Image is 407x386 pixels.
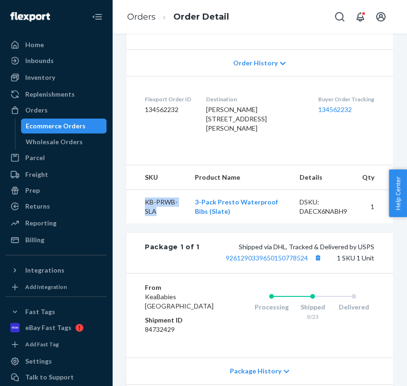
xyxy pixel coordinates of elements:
a: Ecommerce Orders [21,119,107,133]
div: Add Integration [25,283,67,291]
a: Inventory [6,70,107,85]
div: Processing [251,302,292,312]
div: Parcel [25,153,45,162]
div: Add Fast Tag [25,340,59,348]
div: 1 SKU 1 Unit [200,242,374,264]
th: Product Name [187,165,292,190]
div: Home [25,40,44,49]
button: Open Search Box [330,7,349,26]
img: Flexport logo [10,12,50,21]
div: Ecommerce Orders [26,121,86,131]
span: KeaBabies [GEOGRAPHIC_DATA] [145,293,214,310]
a: Prep [6,183,107,198]
a: Orders [127,12,156,22]
button: Copy tracking number [312,252,324,264]
a: Orders [6,103,107,118]
div: Prep [25,186,40,195]
div: eBay Fast Tags [25,323,71,332]
ol: breadcrumbs [120,3,236,31]
th: SKU [126,165,187,190]
div: Billing [25,235,44,245]
a: Reporting [6,216,107,231]
button: Fast Tags [6,304,107,319]
th: Details [292,165,355,190]
button: Close Navigation [88,7,107,26]
a: Inbounds [6,53,107,68]
div: Returns [25,202,50,211]
div: 8/23 [292,313,333,321]
div: DSKU: DAECX6NABH9 [300,197,347,216]
dt: Destination [206,95,303,103]
button: Integrations [6,263,107,278]
div: Delivered [333,302,374,312]
a: eBay Fast Tags [6,320,107,335]
dt: Shipment ID [145,316,214,325]
button: Help Center [389,169,407,217]
button: Open account menu [371,7,390,26]
span: [PERSON_NAME] [STREET_ADDRESS][PERSON_NAME] [206,105,267,132]
div: Package 1 of 1 [145,242,200,264]
a: Parcel [6,150,107,165]
a: 134562232 [318,105,352,113]
dd: 134562232 [145,105,191,114]
dt: From [145,283,214,292]
a: Billing [6,232,107,247]
div: Settings [25,357,52,366]
div: Wholesale Orders [26,137,83,147]
button: Open notifications [351,7,370,26]
td: 1 [355,189,393,224]
span: Package History [230,366,281,376]
th: Qty [355,165,393,190]
a: Returns [6,199,107,214]
dd: 84732429 [145,325,214,334]
div: Integrations [25,266,64,275]
td: KB-PRWB-SLA [126,189,187,224]
dt: Flexport Order ID [145,95,191,103]
div: Inbounds [25,56,54,65]
a: Add Integration [6,281,107,293]
a: Replenishments [6,87,107,102]
div: Shipped [292,302,333,312]
div: Replenishments [25,90,75,99]
span: Shipped via DHL, Tracked & Delivered by USPS [222,243,374,262]
a: Freight [6,167,107,182]
div: Reporting [25,218,57,228]
dt: Buyer Order Tracking [318,95,374,103]
div: Orders [25,105,48,115]
a: Settings [6,354,107,369]
div: Inventory [25,73,55,82]
a: Home [6,37,107,52]
div: Fast Tags [25,307,55,316]
div: Talk to Support [25,372,74,382]
a: Talk to Support [6,370,107,385]
a: 3-Pack Presto Waterproof Bibs (Slate) [195,198,278,215]
a: Order Detail [173,12,229,22]
a: Add Fast Tag [6,339,107,350]
span: Order History [233,58,278,68]
a: 9261290339650150778524 [226,254,308,262]
a: Wholesale Orders [21,134,107,149]
div: Freight [25,170,48,179]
